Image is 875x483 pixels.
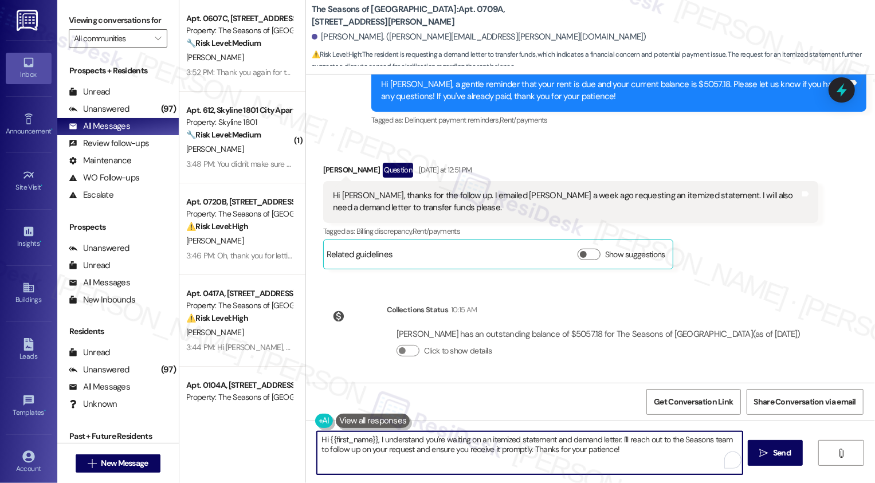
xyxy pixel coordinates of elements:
span: Send [773,447,791,459]
i:  [760,449,768,458]
strong: 🔧 Risk Level: Medium [186,129,261,140]
div: Review follow-ups [69,138,149,150]
div: Related guidelines [327,249,393,265]
span: : The resident is requesting a demand letter to transfer funds, which indicates a financial conce... [312,49,875,73]
div: Prospects [57,221,179,233]
div: Collections Status [387,304,448,316]
label: Click to show details [424,345,492,357]
span: [PERSON_NAME] [186,327,244,337]
div: [PERSON_NAME] [323,163,818,181]
span: Rent/payments [413,226,461,236]
div: Question [383,163,413,177]
span: • [51,125,53,133]
span: Share Conversation via email [754,396,856,408]
div: Apt. 0607C, [STREET_ADDRESS][PERSON_NAME] [186,13,292,25]
div: 10:15 AM [448,304,477,316]
span: New Message [101,457,148,469]
div: Apt. 0720B, [STREET_ADDRESS][PERSON_NAME] [186,196,292,208]
img: ResiDesk Logo [17,10,40,31]
span: • [41,182,43,190]
div: 3:46 PM: Oh, thank you for letting me know [PERSON_NAME]! We wish you all the best! [186,250,473,261]
div: 3:44 PM: Hi [PERSON_NAME], thanks for letting me know! May I confirm if the breakdown of your ren... [186,342,650,352]
strong: 🔧 Risk Level: Medium [186,38,261,48]
div: 3:52 PM: Thank you again for the heads up. Not really my jam paying late on things. [186,67,461,77]
i:  [88,459,96,468]
div: Escalate [69,189,113,201]
div: Maintenance [69,155,132,167]
span: • [44,407,46,415]
div: Property: The Seasons of [GEOGRAPHIC_DATA] [186,391,292,403]
b: The Seasons of [GEOGRAPHIC_DATA]: Apt. 0709A, [STREET_ADDRESS][PERSON_NAME] [312,3,541,28]
button: New Message [76,454,160,473]
div: [PERSON_NAME]. ([PERSON_NAME][EMAIL_ADDRESS][PERSON_NAME][DOMAIN_NAME]) [312,31,646,43]
span: Rent/payments [500,115,548,125]
div: Property: The Seasons of [GEOGRAPHIC_DATA] [186,208,292,220]
div: Unanswered [69,364,130,376]
i:  [837,449,846,458]
div: Apt. 0104A, [STREET_ADDRESS][PERSON_NAME] [186,379,292,391]
div: [DATE] at 12:51 PM [416,164,472,176]
div: Unread [69,347,110,359]
div: [PERSON_NAME] has an outstanding balance of $5057.18 for The Seasons of [GEOGRAPHIC_DATA] (as of ... [397,328,801,340]
div: Unanswered [69,103,130,115]
strong: ⚠️ Risk Level: High [186,221,248,231]
div: Tagged as: [371,112,866,128]
button: Get Conversation Link [646,389,740,415]
span: Get Conversation Link [654,396,733,408]
span: • [40,238,41,246]
div: New Inbounds [69,294,135,306]
div: Unread [69,260,110,272]
div: WO Follow-ups [69,172,139,184]
div: Past + Future Residents [57,430,179,442]
button: Send [748,440,803,466]
div: All Messages [69,381,130,393]
input: All communities [74,29,149,48]
textarea: To enrich screen reader interactions, please activate Accessibility in Grammarly extension settings [317,431,743,474]
a: Leads [6,335,52,366]
label: Show suggestions [605,249,665,261]
div: Hi [PERSON_NAME], a gentle reminder that your rent is due and your current balance is $5057.18. P... [381,78,848,103]
div: 3:48 PM: You didn't make sure about **** y'all are ******* jokes in this construction **** is ann... [186,159,540,169]
i:  [155,34,161,43]
button: Share Conversation via email [747,389,864,415]
strong: ⚠️ Risk Level: High [312,50,361,59]
div: Property: The Seasons of [GEOGRAPHIC_DATA] [186,300,292,312]
span: [PERSON_NAME] [186,235,244,246]
div: Tagged as: [323,223,818,239]
div: All Messages [69,277,130,289]
div: Unknown [69,398,117,410]
div: Hi [PERSON_NAME], thanks for the follow up. I emailed [PERSON_NAME] a week ago requesting an item... [333,190,800,214]
a: Account [6,447,52,478]
div: Apt. 0417A, [STREET_ADDRESS][PERSON_NAME] [186,288,292,300]
div: Unanswered [69,242,130,254]
a: Buildings [6,278,52,309]
div: Unread [69,86,110,98]
label: Viewing conversations for [69,11,167,29]
div: Property: The Seasons of [GEOGRAPHIC_DATA] [186,25,292,37]
div: (97) [158,361,179,379]
a: Site Visit • [6,166,52,197]
a: Insights • [6,222,52,253]
span: Delinquent payment reminders , [405,115,500,125]
div: Residents [57,325,179,337]
div: Property: Skyline 1801 [186,116,292,128]
span: [PERSON_NAME] [186,52,244,62]
a: Templates • [6,391,52,422]
strong: ⚠️ Risk Level: High [186,313,248,323]
div: Apt. 612, Skyline 1801 City Apartments [186,104,292,116]
a: Inbox [6,53,52,84]
div: (97) [158,100,179,118]
span: [PERSON_NAME] [186,144,244,154]
span: Billing discrepancy , [356,226,413,236]
div: Prospects + Residents [57,65,179,77]
div: All Messages [69,120,130,132]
